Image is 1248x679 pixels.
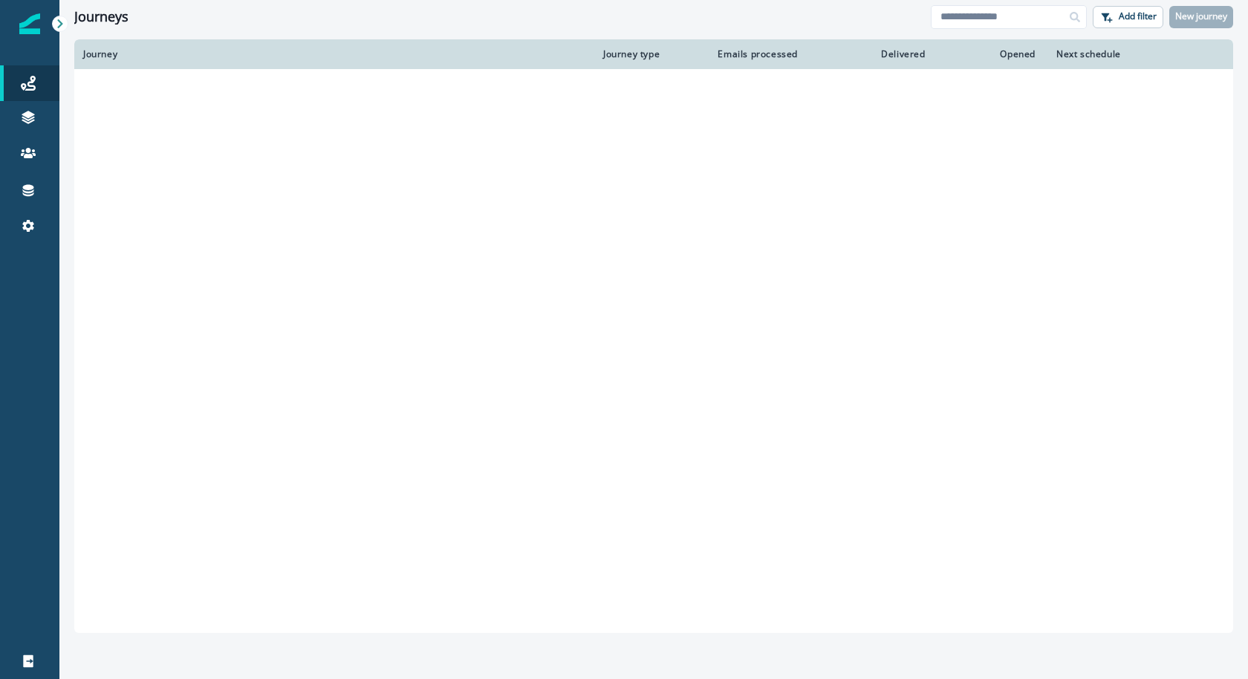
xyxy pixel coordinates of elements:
[1119,11,1157,22] p: Add filter
[819,48,929,60] div: Delivered
[1169,6,1233,28] button: New journey
[715,48,801,60] div: Emails processed
[946,48,1039,60] div: Opened
[83,48,585,60] div: Journey
[19,13,40,34] img: Inflection
[1093,6,1163,28] button: Add filter
[74,9,129,25] h1: Journeys
[1175,11,1227,22] p: New journey
[603,48,697,60] div: Journey type
[1056,48,1187,60] div: Next schedule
